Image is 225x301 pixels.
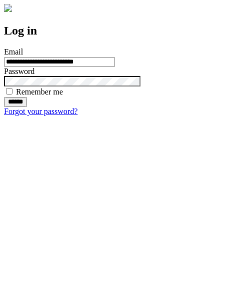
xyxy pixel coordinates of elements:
[4,67,34,75] label: Password
[4,24,221,37] h2: Log in
[4,47,23,56] label: Email
[16,87,63,96] label: Remember me
[4,4,12,12] img: logo-4e3dc11c47720685a147b03b5a06dd966a58ff35d612b21f08c02c0306f2b779.png
[4,107,77,115] a: Forgot your password?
